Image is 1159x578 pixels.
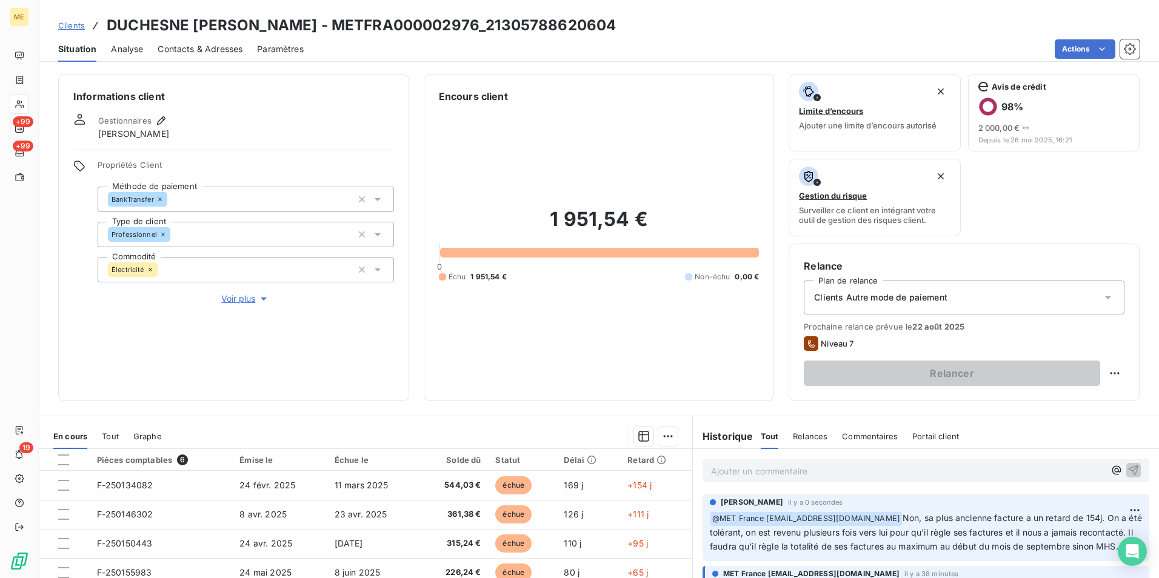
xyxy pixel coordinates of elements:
span: 169 j [564,480,583,490]
span: Avis de crédit [992,82,1046,91]
span: Gestion du risque [799,191,867,201]
span: Propriétés Client [98,160,394,177]
span: +99 [13,116,33,127]
button: Limite d’encoursAjouter une limite d’encours autorisé [789,74,960,151]
span: Graphe [133,431,162,441]
span: 6 [177,454,188,465]
span: F-250134082 [97,480,153,490]
span: +99 [13,141,33,151]
span: échue [495,476,532,494]
span: Analyse [111,43,143,55]
span: Clients [58,21,85,30]
span: 23 avr. 2025 [335,509,387,519]
span: 24 mai 2025 [239,567,292,577]
span: +65 j [627,567,648,577]
span: Gestionnaires [98,116,152,125]
span: En cours [53,431,87,441]
span: F-250150443 [97,538,153,548]
div: Émise le [239,455,319,465]
span: 80 j [564,567,579,577]
span: 24 avr. 2025 [239,538,292,548]
a: +99 [10,119,28,138]
span: Niveau 7 [821,339,853,348]
span: Non-échu [695,271,730,282]
span: 0,00 € [735,271,759,282]
span: Ajouter une limite d’encours autorisé [799,121,937,130]
span: [PERSON_NAME] [98,128,169,140]
span: Tout [761,431,779,441]
div: Délai [564,455,613,465]
h3: DUCHESNE [PERSON_NAME] - METFRA000002976_21305788620604 [107,15,616,36]
span: 110 j [564,538,581,548]
span: [PERSON_NAME] [721,497,783,508]
span: +95 j [627,538,648,548]
div: Échue le [335,455,412,465]
span: 1 951,54 € [470,271,507,282]
span: 24 févr. 2025 [239,480,295,490]
div: Statut [495,455,549,465]
div: Open Intercom Messenger [1118,537,1147,566]
span: Depuis le 26 mai 2025, 16:21 [978,136,1129,144]
span: Tout [102,431,119,441]
span: Clients Autre mode de paiement [814,291,947,304]
div: Retard [627,455,685,465]
input: Ajouter une valeur [170,229,180,240]
span: Situation [58,43,96,55]
span: 361,38 € [427,508,481,520]
span: Commentaires [842,431,898,441]
span: 8 juin 2025 [335,567,381,577]
span: échue [495,505,532,523]
button: Relancer [804,360,1100,386]
button: Gestion du risqueSurveiller ce client en intégrant votre outil de gestion des risques client. [789,159,960,236]
span: 126 j [564,509,583,519]
span: il y a 38 minutes [904,570,959,577]
span: Professionnel [112,231,157,238]
span: Surveiller ce client en intégrant votre outil de gestion des risques client. [799,205,950,225]
span: Limite d’encours [799,106,863,116]
span: 315,24 € [427,537,481,550]
span: 2 000,00 € [978,123,1020,133]
span: F-250146302 [97,509,153,519]
span: 0 [437,262,442,271]
span: Électricité [112,266,144,273]
input: Ajouter une valeur [158,264,167,275]
h6: Relance [804,259,1124,273]
h2: 1 951,54 € [439,207,760,244]
span: [DATE] [335,538,363,548]
span: BankTransfer [112,196,154,203]
h6: Historique [693,429,753,443]
h6: 98 % [1001,101,1023,113]
span: @ MET France [EMAIL_ADDRESS][DOMAIN_NAME] [710,512,902,526]
span: Portail client [912,431,959,441]
span: Échu [449,271,466,282]
span: Paramètres [257,43,304,55]
span: 8 avr. 2025 [239,509,287,519]
div: Solde dû [427,455,481,465]
img: Logo LeanPay [10,551,29,571]
div: Pièces comptables [97,454,225,465]
a: +99 [10,143,28,162]
span: F-250155983 [97,567,152,577]
input: Ajouter une valeur [167,194,177,205]
div: ME [10,7,29,27]
button: Actions [1055,39,1115,59]
span: 22 août 2025 [912,322,964,331]
span: échue [495,534,532,553]
h6: Informations client [73,89,394,104]
a: Clients [58,19,85,32]
span: Voir plus [221,293,270,305]
span: Relances [793,431,827,441]
h6: Encours client [439,89,508,104]
span: Contacts & Adresses [158,43,242,55]
span: Prochaine relance prévue le [804,322,1124,331]
span: 11 mars 2025 [335,480,389,490]
button: Voir plus [98,292,394,305]
span: 544,03 € [427,479,481,491]
span: il y a 0 secondes [788,499,843,506]
span: +111 j [627,509,649,519]
span: Non, sa plus ancienne facture a un retard de 154j. On a été tolérant, on est revenu plusieurs foi... [710,513,1144,551]
span: +154 j [627,480,652,490]
span: 19 [19,442,33,453]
